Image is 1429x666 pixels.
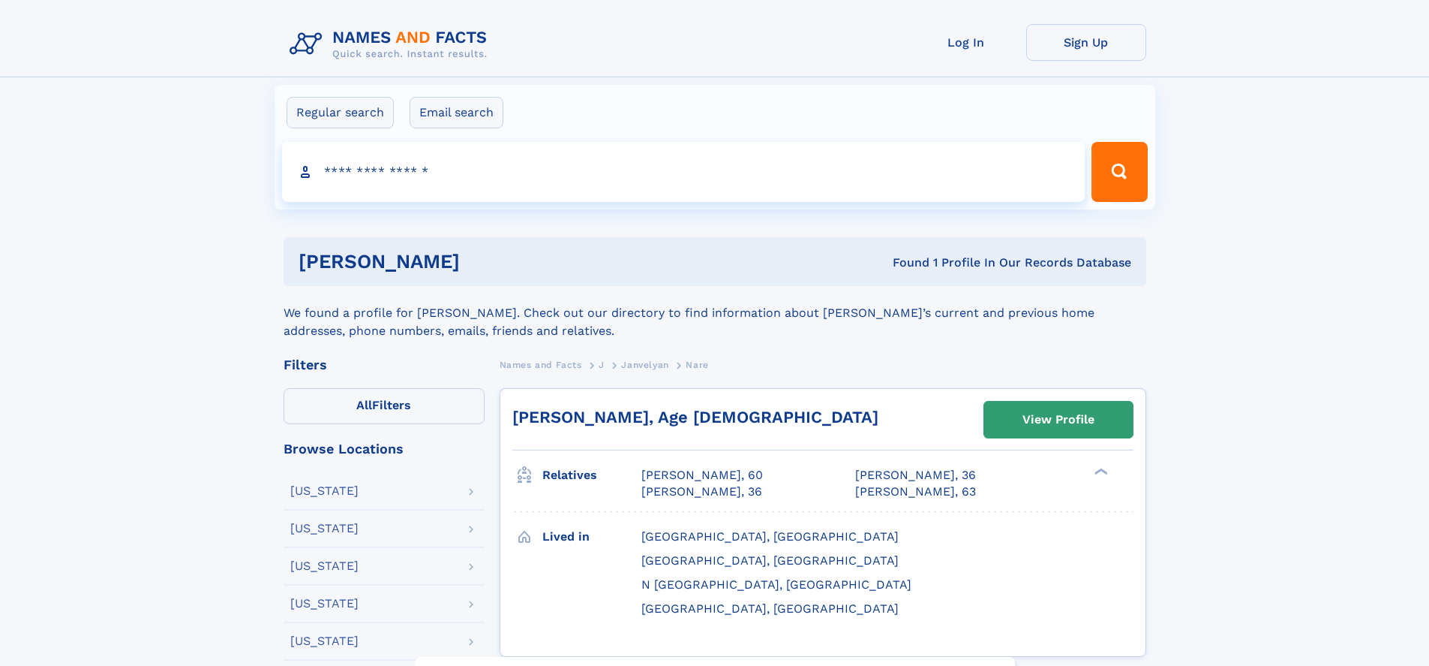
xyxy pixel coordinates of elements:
h3: Lived in [542,524,641,550]
a: Log In [906,24,1026,61]
label: Regular search [287,97,394,128]
a: Names and Facts [500,355,582,374]
label: Email search [410,97,503,128]
button: Search Button [1091,142,1147,202]
a: [PERSON_NAME], 36 [855,467,976,484]
span: J [599,360,605,370]
img: Logo Names and Facts [284,24,500,65]
div: Filters [284,358,485,372]
div: Found 1 Profile In Our Records Database [676,255,1131,271]
div: [US_STATE] [290,635,359,647]
a: [PERSON_NAME], 63 [855,484,976,500]
a: J [599,355,605,374]
span: [GEOGRAPHIC_DATA], [GEOGRAPHIC_DATA] [641,601,899,616]
div: ❯ [1091,467,1109,477]
span: N [GEOGRAPHIC_DATA], [GEOGRAPHIC_DATA] [641,577,911,592]
a: [PERSON_NAME], 60 [641,467,763,484]
a: [PERSON_NAME], Age [DEMOGRAPHIC_DATA] [512,408,878,426]
h1: [PERSON_NAME] [299,252,677,271]
a: View Profile [984,402,1133,438]
div: [US_STATE] [290,523,359,535]
div: [US_STATE] [290,598,359,610]
div: We found a profile for [PERSON_NAME]. Check out our directory to find information about [PERSON_N... [284,286,1146,340]
span: [GEOGRAPHIC_DATA], [GEOGRAPHIC_DATA] [641,529,899,544]
span: [GEOGRAPHIC_DATA], [GEOGRAPHIC_DATA] [641,553,899,568]
label: Filters [284,388,485,424]
input: search input [282,142,1085,202]
span: All [356,398,372,412]
div: View Profile [1022,402,1094,437]
span: Janvelyan [621,360,668,370]
div: Browse Locations [284,442,485,456]
a: Sign Up [1026,24,1146,61]
div: [US_STATE] [290,485,359,497]
span: Nare [686,360,708,370]
h3: Relatives [542,463,641,488]
div: [US_STATE] [290,560,359,572]
a: Janvelyan [621,355,668,374]
a: [PERSON_NAME], 36 [641,484,762,500]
